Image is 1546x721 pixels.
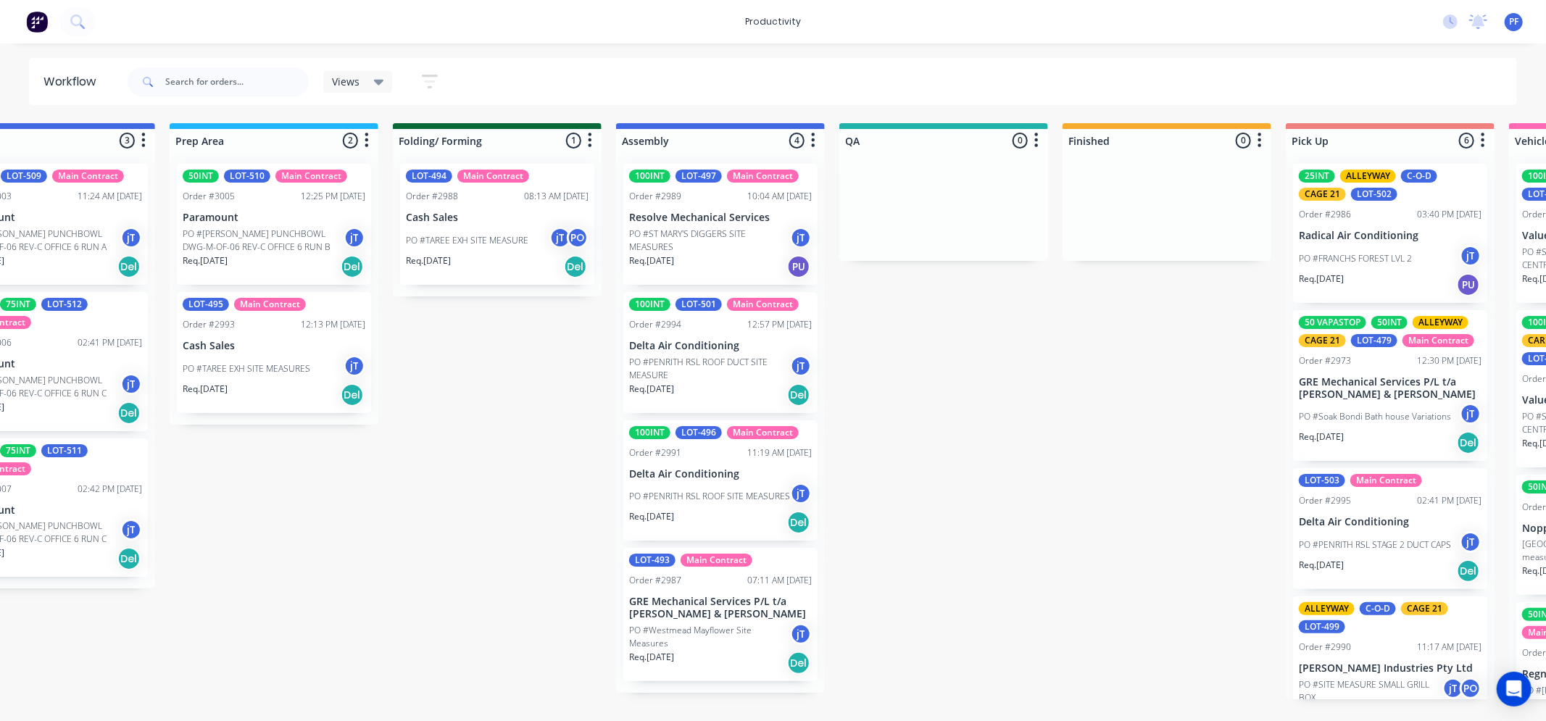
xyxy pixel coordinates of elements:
[629,228,790,254] p: PO #ST MARY'S DIGGERS SITE MEASURES
[1417,641,1481,654] div: 11:17 AM [DATE]
[406,212,589,224] p: Cash Sales
[629,490,790,503] p: PO #PENRITH RSL ROOF SITE MEASURES
[1401,170,1437,183] div: C-O-D
[629,624,790,650] p: PO #Westmead Mayflower Site Measures
[1299,188,1346,201] div: CAGE 21
[78,336,142,349] div: 02:41 PM [DATE]
[1417,494,1481,507] div: 02:41 PM [DATE]
[549,227,571,249] div: jT
[183,212,365,224] p: Paramount
[1457,559,1480,583] div: Del
[1299,602,1355,615] div: ALLEYWAY
[457,170,529,183] div: Main Contract
[400,164,594,285] div: LOT-494Main ContractOrder #298808:13 AM [DATE]Cash SalesPO #TAREE EXH SITE MEASUREjTPOReq.[DATE]Del
[629,340,812,352] p: Delta Air Conditioning
[1371,316,1408,329] div: 50INT
[787,511,810,534] div: Del
[1442,678,1464,699] div: jT
[183,383,228,396] p: Req. [DATE]
[623,420,818,541] div: 100INTLOT-496Main ContractOrder #299111:19 AM [DATE]Delta Air ConditioningPO #PENRITH RSL ROOF SI...
[1299,230,1481,242] p: Radical Air Conditioning
[676,298,722,311] div: LOT-501
[41,444,88,457] div: LOT-511
[787,255,810,278] div: PU
[1299,252,1412,265] p: PO #FRANCHS FOREST LVL 2
[1340,170,1396,183] div: ALLEYWAY
[623,292,818,413] div: 100INTLOT-501Main ContractOrder #299412:57 PM [DATE]Delta Air ConditioningPO #PENRITH RSL ROOF DU...
[629,554,676,567] div: LOT-493
[1299,430,1344,443] p: Req. [DATE]
[629,426,670,439] div: 100INT
[1402,334,1474,347] div: Main Contract
[1401,602,1448,615] div: CAGE 21
[341,383,364,407] div: Del
[1351,334,1397,347] div: LOT-479
[747,190,812,203] div: 10:04 AM [DATE]
[234,298,306,311] div: Main Contract
[790,623,812,645] div: jT
[1351,188,1397,201] div: LOT-502
[301,190,365,203] div: 12:25 PM [DATE]
[1299,641,1351,654] div: Order #2990
[120,373,142,395] div: jT
[564,255,587,278] div: Del
[787,383,810,407] div: Del
[1509,15,1518,28] span: PF
[790,483,812,504] div: jT
[183,362,310,375] p: PO #TAREE EXH SITE MEASURES
[1299,538,1451,551] p: PO #PENRITH RSL STAGE 2 DUCT CAPS
[524,190,589,203] div: 08:13 AM [DATE]
[629,190,681,203] div: Order #2989
[629,356,790,382] p: PO #PENRITH RSL ROOF DUCT SITE MEASURE
[1299,208,1351,221] div: Order #2986
[629,383,674,396] p: Req. [DATE]
[629,318,681,331] div: Order #2994
[727,170,799,183] div: Main Contract
[117,401,141,425] div: Del
[1460,403,1481,425] div: jT
[676,426,722,439] div: LOT-496
[344,355,365,377] div: jT
[727,298,799,311] div: Main Contract
[1299,354,1351,367] div: Order #2973
[177,164,371,285] div: 50INTLOT-510Main ContractOrder #300512:25 PM [DATE]ParamountPO #[PERSON_NAME] PUNCHBOWL DWG-M-OF-...
[120,519,142,541] div: jT
[787,651,810,675] div: Del
[1299,516,1481,528] p: Delta Air Conditioning
[26,11,48,33] img: Factory
[1460,678,1481,699] div: PO
[629,298,670,311] div: 100INT
[183,298,229,311] div: LOT-495
[117,255,141,278] div: Del
[790,355,812,377] div: jT
[1299,272,1344,286] p: Req. [DATE]
[676,170,722,183] div: LOT-497
[629,510,674,523] p: Req. [DATE]
[1299,620,1345,633] div: LOT-499
[629,446,681,459] div: Order #2991
[1299,410,1451,423] p: PO #Soak Bondi Bath house Variations
[52,170,124,183] div: Main Contract
[1457,431,1480,454] div: Del
[629,170,670,183] div: 100INT
[747,574,812,587] div: 07:11 AM [DATE]
[1360,602,1396,615] div: C-O-D
[629,254,674,267] p: Req. [DATE]
[183,190,235,203] div: Order #3005
[344,227,365,249] div: jT
[629,651,674,664] p: Req. [DATE]
[406,190,458,203] div: Order #2988
[406,170,452,183] div: LOT-494
[41,298,88,311] div: LOT-512
[183,228,344,254] p: PO #[PERSON_NAME] PUNCHBOWL DWG-M-OF-06 REV-C OFFICE 6 RUN B
[406,254,451,267] p: Req. [DATE]
[1293,468,1487,589] div: LOT-503Main ContractOrder #299502:41 PM [DATE]Delta Air ConditioningPO #PENRITH RSL STAGE 2 DUCT ...
[1417,208,1481,221] div: 03:40 PM [DATE]
[177,292,371,413] div: LOT-495Main ContractOrder #299312:13 PM [DATE]Cash SalesPO #TAREE EXH SITE MEASURESjTReq.[DATE]Del
[790,227,812,249] div: jT
[738,11,808,33] div: productivity
[183,254,228,267] p: Req. [DATE]
[332,74,360,89] span: Views
[1299,494,1351,507] div: Order #2995
[629,596,812,620] p: GRE Mechanical Services P/L t/a [PERSON_NAME] & [PERSON_NAME]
